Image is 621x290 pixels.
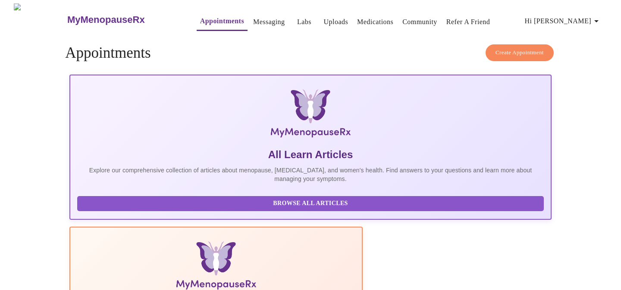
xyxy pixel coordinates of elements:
button: Create Appointment [486,44,554,61]
a: Medications [357,16,393,28]
h4: Appointments [65,44,556,62]
span: Hi [PERSON_NAME] [525,15,602,27]
button: Hi [PERSON_NAME] [521,12,605,30]
button: Messaging [250,13,288,31]
button: Medications [354,13,397,31]
a: Labs [297,16,311,28]
a: Messaging [253,16,285,28]
img: MyMenopauseRx Logo [14,3,66,36]
a: MyMenopauseRx [66,5,179,35]
h3: MyMenopauseRx [67,14,145,25]
a: Browse All Articles [77,199,546,206]
h5: All Learn Articles [77,148,544,162]
span: Browse All Articles [86,198,535,209]
button: Labs [291,13,318,31]
button: Appointments [197,12,248,31]
span: Create Appointment [496,48,544,58]
a: Uploads [324,16,348,28]
img: MyMenopauseRx Logo [150,89,471,141]
a: Refer a Friend [446,16,490,28]
a: Appointments [200,15,244,27]
a: Community [402,16,437,28]
button: Uploads [320,13,352,31]
button: Community [399,13,441,31]
button: Browse All Articles [77,196,544,211]
button: Refer a Friend [443,13,494,31]
p: Explore our comprehensive collection of articles about menopause, [MEDICAL_DATA], and women's hea... [77,166,544,183]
